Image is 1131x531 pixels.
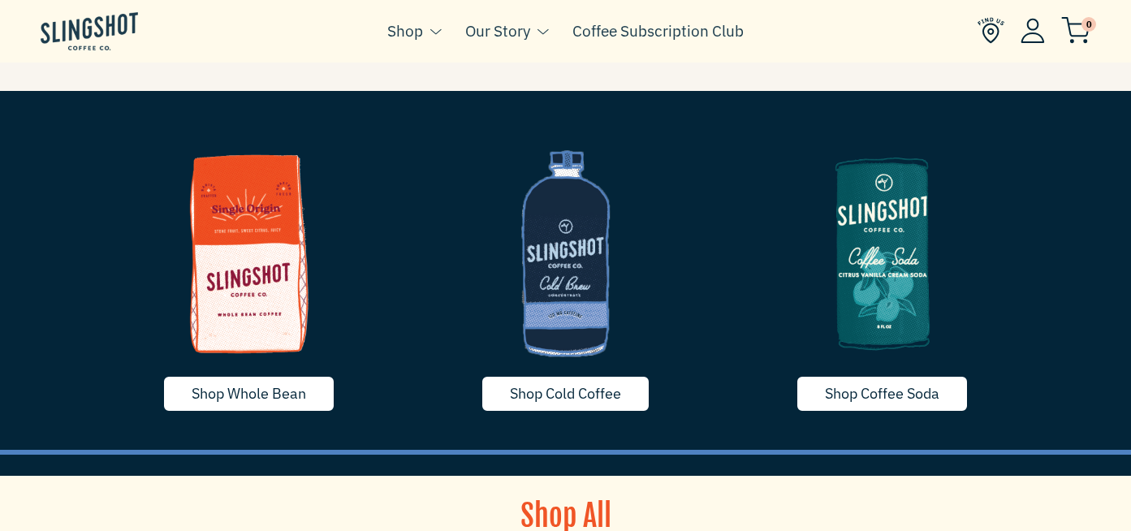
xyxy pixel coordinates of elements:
[465,19,530,43] a: Our Story
[825,384,939,403] span: Shop Coffee Soda
[978,17,1004,44] img: Find Us
[387,19,423,43] a: Shop
[1061,21,1090,41] a: 0
[103,132,395,375] img: whole-bean-1635790255739_1200x.png
[1081,17,1096,32] span: 0
[192,384,306,403] span: Shop Whole Bean
[736,132,1029,375] img: image-5-1635790255718_1200x.png
[1021,18,1045,43] img: Account
[1061,17,1090,44] img: cart
[572,19,744,43] a: Coffee Subscription Club
[420,132,712,375] img: coldcoffee-1635629668715_1200x.png
[510,384,621,403] span: Shop Cold Coffee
